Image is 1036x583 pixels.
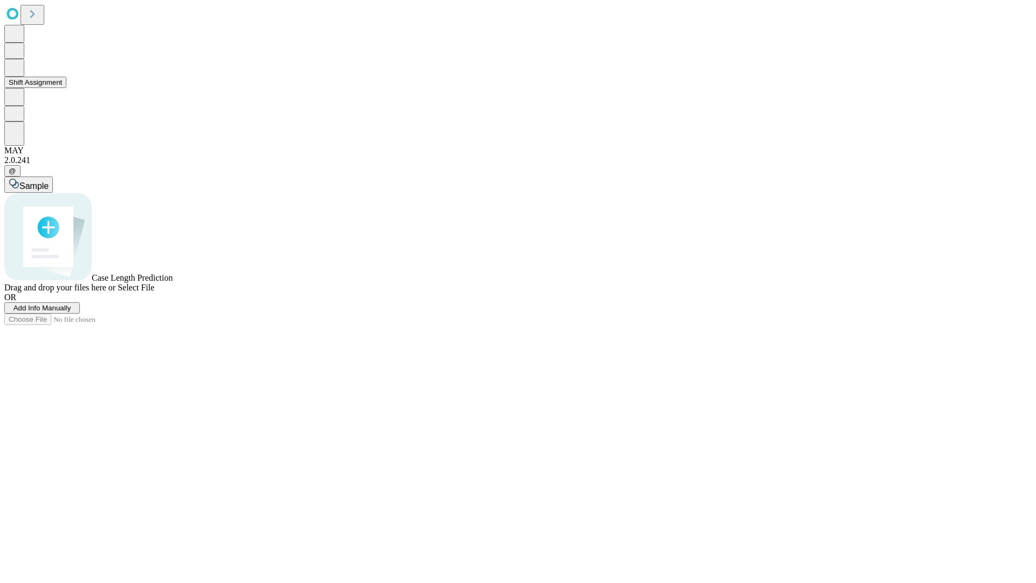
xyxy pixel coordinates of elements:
[4,165,21,177] button: @
[4,177,53,193] button: Sample
[92,273,173,282] span: Case Length Prediction
[118,283,154,292] span: Select File
[4,302,80,314] button: Add Info Manually
[4,146,1032,155] div: MAY
[4,293,16,302] span: OR
[4,155,1032,165] div: 2.0.241
[4,77,66,88] button: Shift Assignment
[19,181,49,191] span: Sample
[4,283,115,292] span: Drag and drop your files here or
[9,167,16,175] span: @
[13,304,71,312] span: Add Info Manually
